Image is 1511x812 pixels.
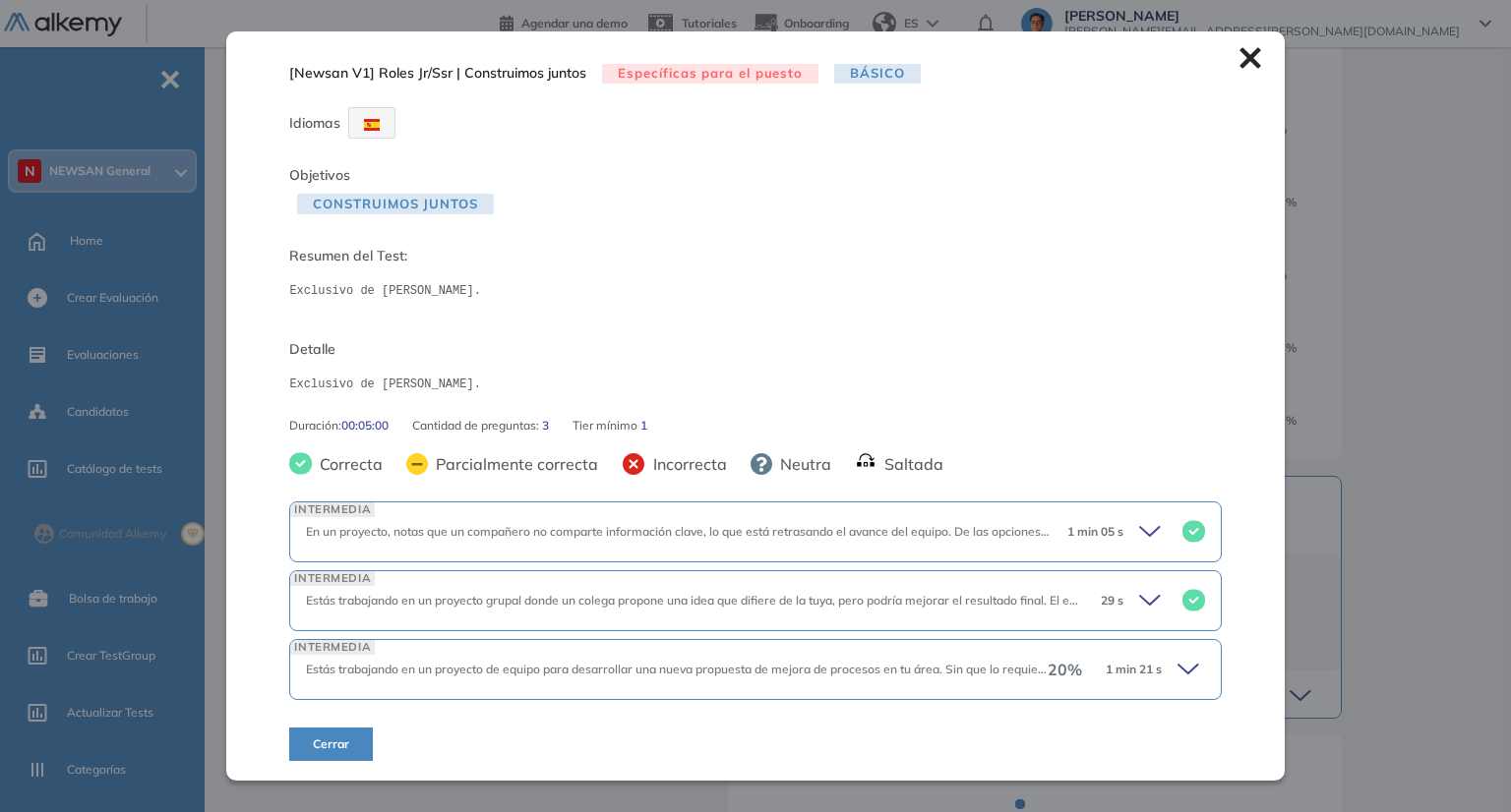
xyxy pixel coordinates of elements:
[876,452,943,476] span: Saltada
[297,194,493,214] span: Construimos juntos
[289,417,341,435] span: Duración :
[1106,661,1162,678] span: 1 min 21 s
[602,64,818,85] span: Específicas para el puesto
[1067,523,1123,541] span: 1 min 05 s
[313,735,349,753] span: Cerrar
[412,417,542,435] span: Cantidad de preguntas:
[834,64,920,85] span: Básico
[289,63,586,84] span: [Newsan V1] Roles Jr/Ssr | Construimos juntos
[645,452,727,476] span: Incorrecta
[306,593,1485,608] span: Estás trabajando en un proyecto grupal donde un colega propone una idea que difiere de la tuya, p...
[1048,658,1082,681] span: 20 %
[289,727,373,761] button: Cerrar
[640,417,647,435] span: 1
[290,502,375,517] span: INTERMEDIA
[289,282,1221,300] pre: Exclusivo de [PERSON_NAME].
[1101,592,1123,609] span: 29 s
[289,339,1221,360] span: Detalle
[290,640,375,655] span: INTERMEDIA
[573,417,640,435] span: Tier mínimo
[428,452,598,476] span: Parcialmente correcta
[312,452,383,476] span: Correcta
[364,119,380,131] img: ESP
[306,524,1380,539] span: En un proyecto, notas que un compañero no comparte información clave, lo que está retrasando el a...
[772,452,831,476] span: Neutra
[341,417,389,435] span: 00:05:00
[290,571,375,586] span: INTERMEDIA
[289,376,1221,393] pre: Exclusivo de [PERSON_NAME].
[289,166,350,184] span: Objetivos
[542,417,549,435] span: 3
[289,114,340,132] span: Idiomas
[289,246,1221,266] span: Resumen del Test:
